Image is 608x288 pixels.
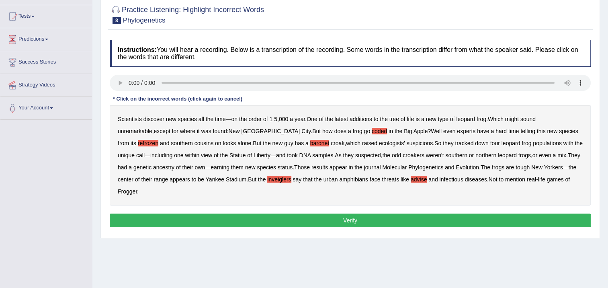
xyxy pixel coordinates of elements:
b: this [537,128,546,134]
b: But [312,128,321,134]
b: Big [404,128,412,134]
b: suspicions [407,140,433,146]
b: new [245,164,256,171]
b: was [201,128,211,134]
b: and [445,164,454,171]
b: samples [312,152,333,158]
b: City [301,128,311,134]
b: a [305,140,309,146]
b: and [428,176,438,183]
b: unique [118,152,135,158]
b: and [160,140,169,146]
b: frogs [518,152,531,158]
b: new [272,140,283,146]
b: guy [284,140,293,146]
b: Frogger [118,188,137,195]
b: The [481,164,490,171]
b: call [136,152,145,158]
b: or [469,152,474,158]
b: of [401,116,405,122]
b: new [547,128,557,134]
b: range [154,176,168,183]
b: a [491,128,494,134]
b: the [569,164,576,171]
b: Yankee [206,176,224,183]
b: frog [352,128,362,134]
b: urban [323,176,338,183]
b: the [575,140,582,146]
b: of [214,152,219,158]
b: of [135,176,140,183]
b: of [450,116,455,122]
b: on [215,140,221,146]
b: had [118,164,127,171]
b: in [348,164,353,171]
b: weren't [426,152,444,158]
b: to [192,176,197,183]
b: even [443,128,455,134]
b: be [198,176,204,183]
h2: Practice Listening: Highlight Incorrect Words [110,4,264,24]
b: One [307,116,317,122]
b: view [201,152,212,158]
b: with [563,140,573,146]
b: to [374,116,379,122]
b: how [322,128,333,134]
b: leopard [502,140,520,146]
b: genetic [133,164,151,171]
b: tree [389,116,399,122]
b: mention [505,176,525,183]
b: say [293,176,301,183]
a: Tests [0,5,92,25]
b: inveiglers [267,176,291,183]
b: Molecular [382,164,407,171]
b: center [118,176,133,183]
b: As [335,152,341,158]
b: Scientists [118,116,142,122]
b: the [383,152,390,158]
b: one [174,152,183,158]
b: their [141,176,152,183]
b: they [343,152,353,158]
b: northern [475,152,496,158]
b: which [346,140,360,146]
button: Verify [110,214,591,227]
b: within [185,152,199,158]
div: — , . . , : . ? . , . — — . , , . — . . — . . - . [110,105,591,206]
span: 8 [113,17,121,24]
b: odd [392,152,401,158]
b: New [531,164,542,171]
b: new [166,116,176,122]
b: species [178,116,197,122]
b: a [129,164,132,171]
b: amphibians [339,176,368,183]
b: 5 [274,116,277,122]
b: Yorkers [544,164,563,171]
b: and [276,152,285,158]
b: appear [330,164,347,171]
b: So [434,140,441,146]
b: it [197,128,200,134]
b: 000 [279,116,288,122]
b: on [231,116,238,122]
b: its [131,140,136,146]
b: appears [170,176,190,183]
b: leopard [498,152,517,158]
b: telling [520,128,535,134]
a: Predictions [0,28,92,48]
b: additions [350,116,372,122]
h4: You will hear a recording. Below is a transcription of the recording. Some words in the transcrip... [110,40,591,67]
b: leopard [456,116,475,122]
b: of [319,116,324,122]
b: Liberty [254,152,270,158]
b: the [263,140,270,146]
b: infectious [439,176,463,183]
b: they [443,140,453,146]
b: Apple [414,128,428,134]
b: experts [457,128,475,134]
b: the [354,164,362,171]
b: type [438,116,448,122]
b: tough [516,164,530,171]
b: 1 [269,116,272,122]
b: for [172,128,178,134]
